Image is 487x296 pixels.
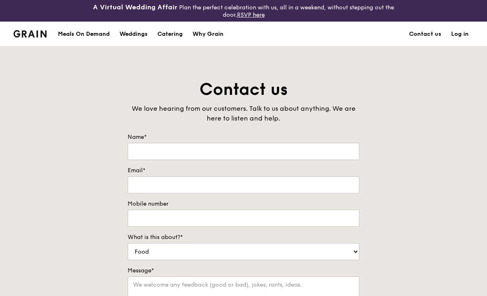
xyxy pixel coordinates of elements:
h1: Contact us [128,79,359,101]
label: Name* [128,133,359,141]
div: Weddings [120,22,148,46]
img: Grain [13,30,46,37]
label: Message* [128,267,359,275]
h3: A Virtual Wedding Affair [93,3,177,11]
label: Mobile number [128,200,359,208]
a: RSVP here [237,11,265,18]
a: GrainGrain [13,21,46,46]
label: Email* [128,167,359,175]
div: Meals On Demand [58,22,110,46]
a: Log in [446,22,474,46]
a: Weddings [115,22,153,46]
div: Catering [157,22,183,46]
label: What is this about?* [128,233,359,241]
a: Why Grain [188,22,228,46]
div: We love hearing from our customers. Talk to us about anything. We are here to listen and help. [128,104,359,123]
div: Why Grain [193,22,224,46]
a: Contact us [404,22,446,46]
div: Plan the perfect celebration with us, all in a weekend, without stepping out the door. [81,3,406,18]
a: Catering [153,22,188,46]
